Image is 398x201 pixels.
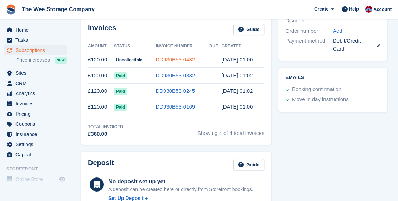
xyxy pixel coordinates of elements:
span: Price increases [16,57,50,64]
div: No deposit set up yet [108,177,253,186]
th: Due [209,41,222,52]
a: DD930B53-0169 [156,104,195,110]
span: Insurance [15,129,58,139]
div: Discount [285,17,333,25]
p: A deposit can be created here or directly from Storefront bookings. [108,186,253,193]
span: Pricing [15,109,58,119]
time: 2025-06-29 00:02:55 UTC [222,88,253,94]
span: CRM [15,78,58,88]
div: Order number [285,27,333,35]
div: - [333,17,380,25]
th: Created [222,41,264,52]
td: £120.00 [88,52,114,68]
a: menu [4,99,67,109]
div: £360.00 [88,130,123,138]
div: Move in day instructions [292,96,349,104]
h2: Deposit [88,159,114,170]
a: DD930B53-0332 [156,72,195,78]
th: Amount [88,41,114,52]
span: Tasks [15,35,58,45]
a: DD930B53-0432 [156,57,195,63]
td: £120.00 [88,99,114,115]
a: menu [4,68,67,78]
a: menu [4,140,67,149]
a: Guide [233,159,264,170]
a: Price increases NEW [16,56,67,64]
span: Home [15,25,58,35]
td: £120.00 [88,68,114,84]
div: Booking confirmation [292,85,341,94]
span: Analytics [15,89,58,98]
span: Coupons [15,119,58,129]
h2: Invoices [88,24,116,35]
a: menu [4,174,67,184]
a: menu [4,109,67,119]
div: Debit/Credit Card [333,37,380,53]
span: Settings [15,140,58,149]
img: stora-icon-8386f47178a22dfd0bd8f6a31ec36ba5ce8667c1dd55bd0f319d3a0aa187defe.svg [6,4,16,15]
span: Create [314,6,328,13]
a: menu [4,89,67,98]
time: 2025-07-29 00:02:47 UTC [222,72,253,78]
time: 2025-08-29 00:00:33 UTC [222,57,253,63]
a: menu [4,150,67,160]
a: The Wee Storage Company [19,4,97,15]
a: menu [4,129,67,139]
td: £120.00 [88,83,114,99]
time: 2025-05-29 00:00:18 UTC [222,104,253,110]
img: Scott Ritchie [365,6,372,13]
div: Total Invoiced [88,124,123,130]
a: DD930B53-0245 [156,88,195,94]
div: NEW [55,57,67,64]
a: Add [333,27,342,35]
a: Guide [233,24,264,35]
span: Showing 4 of 4 total invoices [197,124,264,138]
a: menu [4,78,67,88]
th: Invoice Number [156,41,209,52]
th: Status [114,41,156,52]
span: Online Store [15,174,58,184]
span: Storefront [6,166,70,173]
a: menu [4,119,67,129]
span: Capital [15,150,58,160]
a: menu [4,35,67,45]
span: Subscriptions [15,45,58,55]
span: Invoices [15,99,58,109]
span: Paid [114,104,127,111]
a: menu [4,45,67,55]
span: Account [373,6,392,13]
span: Paid [114,88,127,95]
a: Preview store [58,175,67,183]
h2: Emails [285,75,380,80]
div: Payment method [285,37,333,53]
a: menu [4,25,67,35]
span: Paid [114,72,127,79]
span: Sites [15,68,58,78]
span: Help [349,6,359,13]
span: Uncollectible [114,57,145,64]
